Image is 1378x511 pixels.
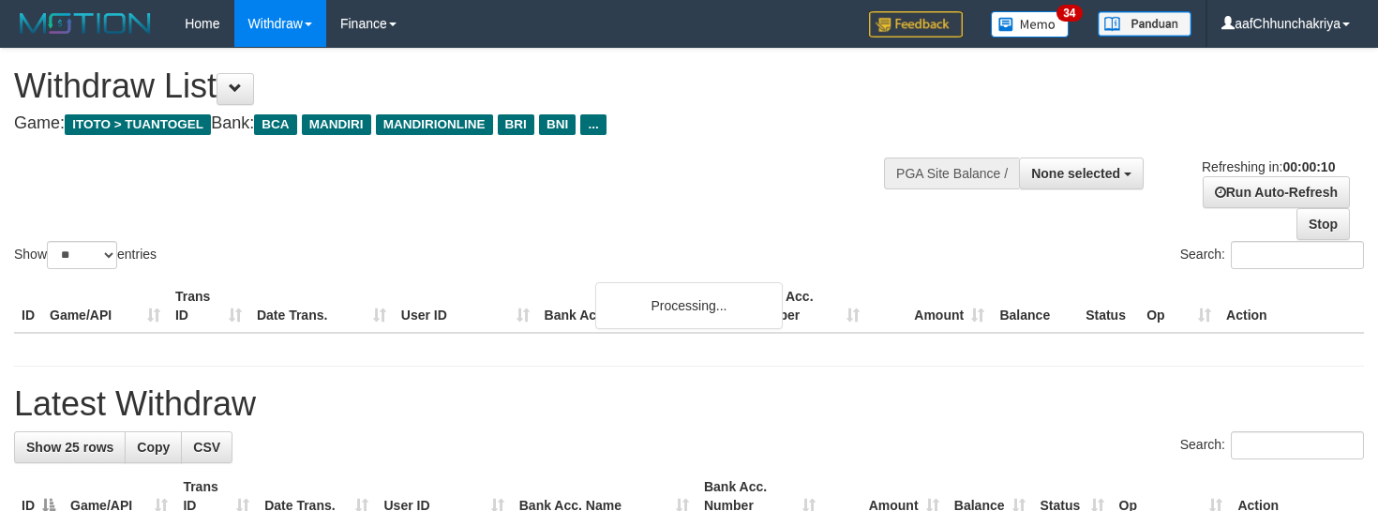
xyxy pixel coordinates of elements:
[14,385,1364,423] h1: Latest Withdraw
[869,11,963,38] img: Feedback.jpg
[1139,279,1219,333] th: Op
[498,114,534,135] span: BRI
[249,279,394,333] th: Date Trans.
[42,279,168,333] th: Game/API
[47,241,117,269] select: Showentries
[168,279,249,333] th: Trans ID
[193,440,220,455] span: CSV
[867,279,992,333] th: Amount
[1098,11,1191,37] img: panduan.png
[394,279,537,333] th: User ID
[537,279,743,333] th: Bank Acc. Name
[1031,166,1120,181] span: None selected
[1056,5,1082,22] span: 34
[1019,158,1144,189] button: None selected
[14,241,157,269] label: Show entries
[376,114,493,135] span: MANDIRIONLINE
[14,431,126,463] a: Show 25 rows
[595,282,783,329] div: Processing...
[137,440,170,455] span: Copy
[254,114,296,135] span: BCA
[1219,279,1364,333] th: Action
[65,114,211,135] span: ITOTO > TUANTOGEL
[884,158,1019,189] div: PGA Site Balance /
[14,9,157,38] img: MOTION_logo.png
[181,431,232,463] a: CSV
[991,11,1070,38] img: Button%20Memo.svg
[992,279,1078,333] th: Balance
[125,431,182,463] a: Copy
[580,114,606,135] span: ...
[1231,431,1364,459] input: Search:
[14,114,900,133] h4: Game: Bank:
[1203,176,1350,208] a: Run Auto-Refresh
[26,440,113,455] span: Show 25 rows
[742,279,867,333] th: Bank Acc. Number
[302,114,371,135] span: MANDIRI
[14,279,42,333] th: ID
[539,114,576,135] span: BNI
[14,68,900,105] h1: Withdraw List
[1180,241,1364,269] label: Search:
[1231,241,1364,269] input: Search:
[1202,159,1335,174] span: Refreshing in:
[1078,279,1139,333] th: Status
[1296,208,1350,240] a: Stop
[1282,159,1335,174] strong: 00:00:10
[1180,431,1364,459] label: Search:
